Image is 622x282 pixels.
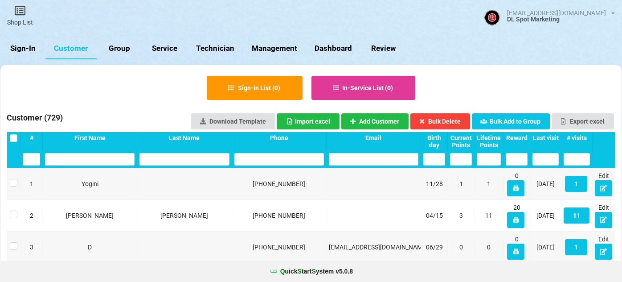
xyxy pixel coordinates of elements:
[565,239,587,255] button: 1
[23,134,40,141] div: #
[277,113,340,129] button: Import excel
[298,268,302,275] span: S
[423,211,445,220] div: 04/15
[507,16,615,22] div: DL Spot Marketing
[142,38,188,59] a: Service
[207,76,303,100] button: Sign-in List (0)
[423,243,445,252] div: 06/29
[139,211,229,220] div: [PERSON_NAME]
[45,179,135,188] div: Yogini
[450,211,472,220] div: 3
[97,38,142,59] a: Group
[234,243,324,252] div: [PHONE_NUMBER]
[564,207,589,224] button: 11
[450,179,472,188] div: 1
[450,243,472,252] div: 0
[472,113,550,129] button: Bulk Add to Group
[280,268,285,275] span: Q
[532,243,559,252] div: [DATE]
[188,38,243,59] a: Technician
[269,267,278,276] img: favicon.ico
[191,113,275,129] a: Download Template
[532,211,559,220] div: [DATE]
[234,134,324,141] div: Phone
[552,113,614,129] button: Export excel
[234,211,324,220] div: [PHONE_NUMBER]
[507,10,606,16] div: [EMAIL_ADDRESS][DOMAIN_NAME]
[329,134,418,141] div: Email
[595,171,613,196] div: Edit
[7,112,63,126] h3: Customer ( 729 )
[595,203,613,228] div: Edit
[477,179,501,188] div: 1
[311,268,315,275] span: S
[484,10,500,25] img: ACg8ocJBJY4Ud2iSZOJ0dI7f7WKL7m7EXPYQEjkk1zIsAGHMA41r1c4--g=s96-c
[532,179,559,188] div: [DATE]
[306,38,361,59] a: Dashboard
[360,38,406,59] a: Review
[311,76,416,100] button: In-Service List (0)
[45,38,97,59] a: Customer
[532,134,559,141] div: Last visit
[506,134,528,141] div: Reward
[595,235,613,260] div: Edit
[286,118,330,124] div: Import excel
[477,134,501,149] div: Lifetime Points
[423,134,445,149] div: Birth day
[234,179,324,188] div: [PHONE_NUMBER]
[450,134,472,149] div: Current Points
[23,179,40,188] div: 1
[477,211,501,220] div: 11
[506,203,528,228] div: 20
[243,38,306,59] a: Management
[410,113,471,129] button: Bulk Delete
[45,243,135,252] div: D
[477,243,501,252] div: 0
[329,243,418,252] div: [EMAIL_ADDRESS][DOMAIN_NAME]
[565,176,587,192] button: 1
[423,179,445,188] div: 11/28
[23,211,40,220] div: 2
[23,243,40,252] div: 3
[506,235,528,260] div: 0
[139,134,229,141] div: Last Name
[45,134,135,141] div: First Name
[280,267,353,276] b: uick tart ystem v 5.0.8
[506,171,528,196] div: 0
[564,134,590,141] div: # visits
[45,211,135,220] div: [PERSON_NAME]
[341,113,409,129] button: Add Customer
